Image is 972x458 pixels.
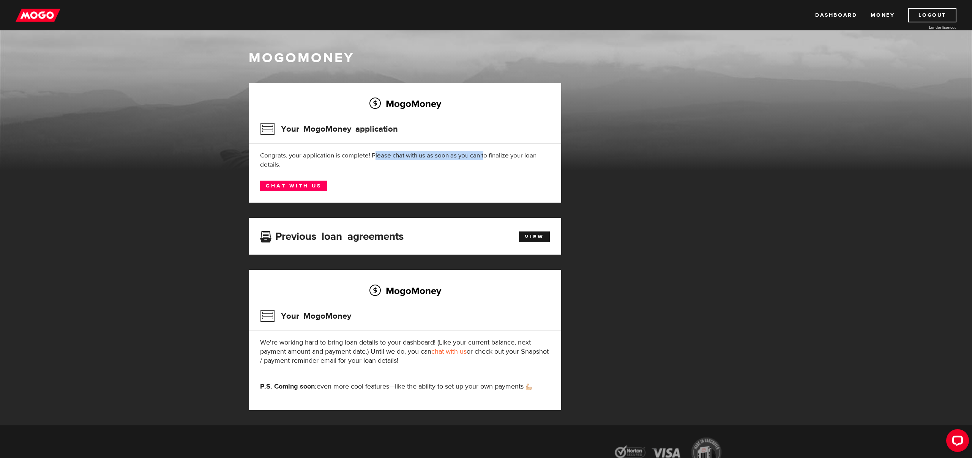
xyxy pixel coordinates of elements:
h3: Your MogoMoney application [260,119,398,139]
h2: MogoMoney [260,96,550,112]
img: strong arm emoji [526,384,532,390]
strong: P.S. Coming soon: [260,382,317,391]
iframe: LiveChat chat widget [940,426,972,458]
a: chat with us [431,347,467,356]
a: View [519,231,550,242]
a: Logout [908,8,956,22]
p: even more cool features—like the ability to set up your own payments [260,382,550,391]
img: mogo_logo-11ee424be714fa7cbb0f0f49df9e16ec.png [16,8,60,22]
h3: Your MogoMoney [260,306,351,326]
h2: MogoMoney [260,283,550,299]
h3: Previous loan agreements [260,230,404,240]
a: Chat with us [260,181,327,191]
p: We're working hard to bring loan details to your dashboard! (Like your current balance, next paym... [260,338,550,365]
h1: MogoMoney [249,50,723,66]
a: Lender licences [899,25,956,30]
a: Money [871,8,895,22]
div: Congrats, your application is complete! Please chat with us as soon as you can to finalize your l... [260,151,550,169]
a: Dashboard [815,8,857,22]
